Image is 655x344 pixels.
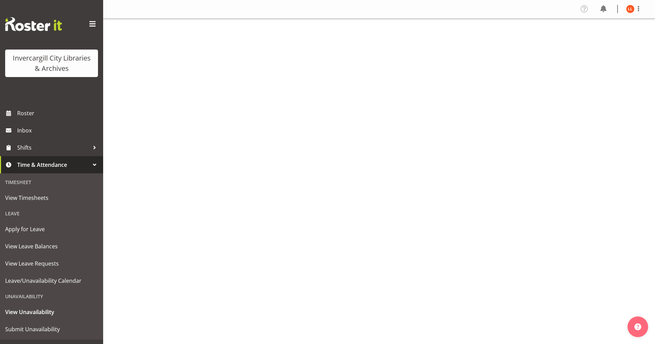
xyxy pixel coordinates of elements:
div: Timesheet [2,175,101,189]
a: View Leave Balances [2,238,101,255]
a: View Unavailability [2,303,101,321]
img: Rosterit website logo [5,17,62,31]
div: Unavailability [2,289,101,303]
img: help-xxl-2.png [634,323,641,330]
div: Invercargill City Libraries & Archives [12,53,91,74]
span: Shifts [17,142,89,153]
span: Time & Attendance [17,160,89,170]
span: Roster [17,108,100,118]
span: Apply for Leave [5,224,98,234]
a: Submit Unavailability [2,321,101,338]
a: Apply for Leave [2,221,101,238]
span: View Leave Balances [5,241,98,251]
span: View Timesheets [5,193,98,203]
span: Submit Unavailability [5,324,98,334]
span: View Unavailability [5,307,98,317]
div: Leave [2,206,101,221]
span: Inbox [17,125,100,136]
img: lynette-lockett11677.jpg [626,5,634,13]
a: View Leave Requests [2,255,101,272]
span: Leave/Unavailability Calendar [5,276,98,286]
a: Leave/Unavailability Calendar [2,272,101,289]
span: View Leave Requests [5,258,98,269]
a: View Timesheets [2,189,101,206]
